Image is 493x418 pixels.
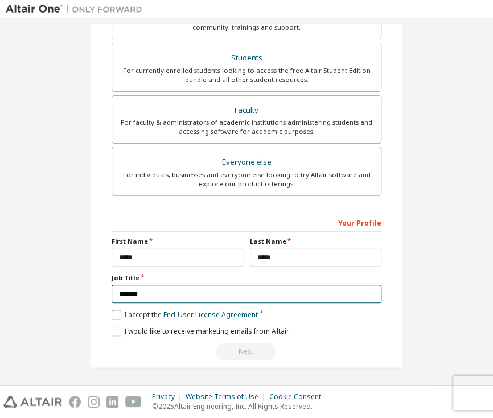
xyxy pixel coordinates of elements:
[106,396,118,408] img: linkedin.svg
[112,213,381,231] div: Your Profile
[6,3,148,15] img: Altair One
[269,392,328,401] div: Cookie Consent
[112,310,258,319] label: I accept the
[119,66,374,84] div: For currently enrolled students looking to access the free Altair Student Edition bundle and all ...
[119,103,374,118] div: Faculty
[69,396,81,408] img: facebook.svg
[119,154,374,170] div: Everyone else
[163,310,258,319] a: End-User License Agreement
[125,396,142,408] img: youtube.svg
[119,118,374,136] div: For faculty & administrators of academic institutions administering students and accessing softwa...
[112,343,381,360] div: Read and acccept EULA to continue
[112,326,289,336] label: I would like to receive marketing emails from Altair
[152,401,328,411] p: © 2025 Altair Engineering, Inc. All Rights Reserved.
[88,396,100,408] img: instagram.svg
[186,392,269,401] div: Website Terms of Use
[3,396,62,408] img: altair_logo.svg
[112,273,381,282] label: Job Title
[119,170,374,188] div: For individuals, businesses and everyone else looking to try Altair software and explore our prod...
[119,50,374,66] div: Students
[112,237,243,246] label: First Name
[250,237,381,246] label: Last Name
[152,392,186,401] div: Privacy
